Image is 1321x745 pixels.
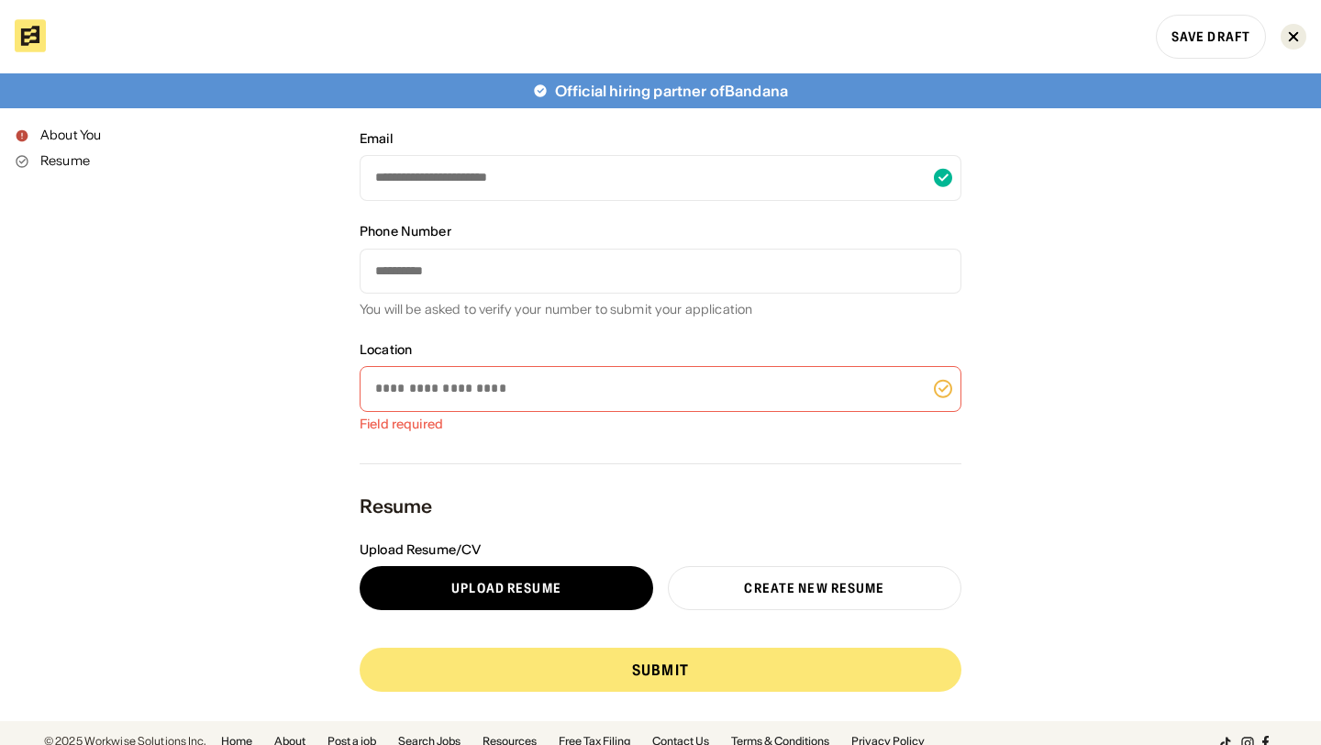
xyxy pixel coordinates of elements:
div: Field required [360,416,961,434]
div: Create new resume [744,582,884,595]
div: You will be asked to verify your number to submit your application [360,301,961,319]
div: Submit [632,662,690,677]
div: Save Draft [1171,30,1250,43]
div: About You [40,127,101,145]
div: Location [360,341,412,360]
div: Email [360,130,393,149]
div: Phone Number [360,223,451,241]
img: Bandana logo [15,19,46,52]
div: Upload resume [451,582,561,595]
a: Create new resume [668,566,961,610]
div: Resume [360,494,961,519]
div: Resume [40,152,90,171]
div: Official hiring partner of Bandana [555,81,788,101]
div: Upload Resume/CV [360,541,481,560]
